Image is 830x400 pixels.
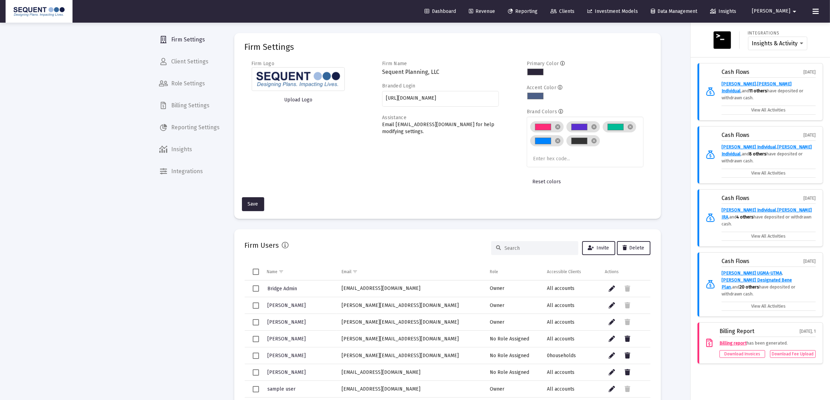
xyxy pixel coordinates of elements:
[425,8,456,14] span: Dashboard
[508,8,538,14] span: Reporting
[3,77,403,88] span: Multiple custodians may hold the assets depicted on site pages. Valuations are provided by custod...
[545,5,580,18] a: Clients
[463,5,501,18] a: Revenue
[3,5,399,17] span: Sequent Planning, LLC (Sequent), is an SEC Registered Investment Adviser (RIA). Sequent Planning ...
[502,5,543,18] a: Reporting
[469,8,495,14] span: Revenue
[550,8,574,14] span: Clients
[710,8,736,14] span: Insights
[645,5,703,18] a: Data Management
[752,8,790,14] span: [PERSON_NAME]
[790,5,799,18] mat-icon: arrow_drop_down
[3,33,6,39] span: T
[587,8,638,14] span: Investment Models
[3,33,398,61] span: hese reports are not to be construed as an offer or the solicitation of an offer to buy or sell s...
[582,5,644,18] a: Investment Models
[11,5,67,18] img: Dashboard
[419,5,462,18] a: Dashboard
[705,5,742,18] a: Insights
[651,8,697,14] span: Data Management
[744,4,807,18] button: [PERSON_NAME]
